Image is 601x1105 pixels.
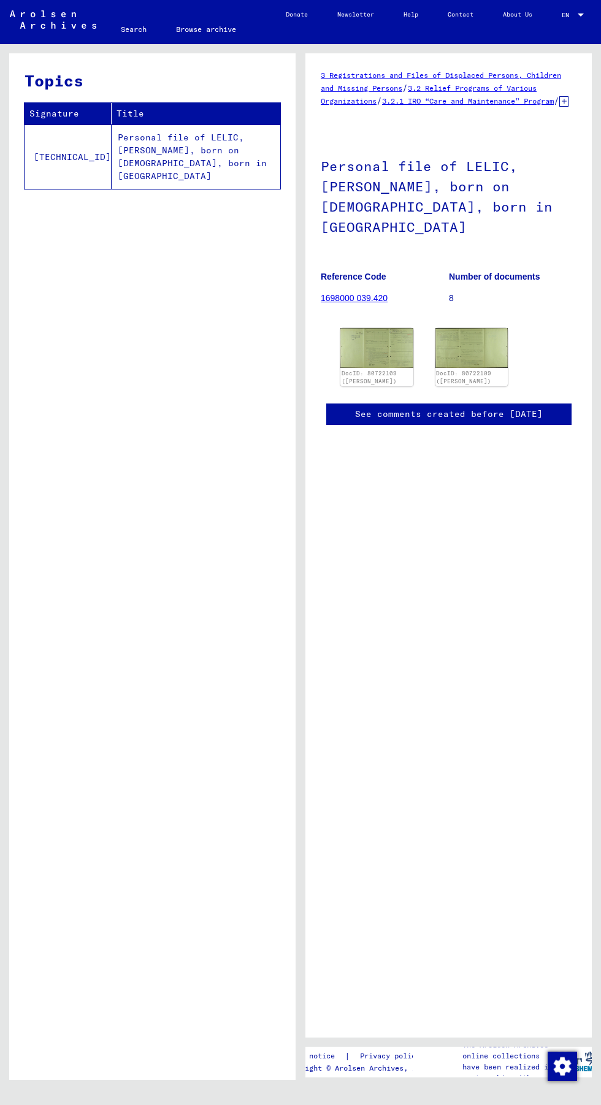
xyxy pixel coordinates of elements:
[350,1050,435,1063] a: Privacy policy
[342,370,397,385] a: DocID: 80722109 ([PERSON_NAME])
[402,82,408,93] span: /
[10,10,96,29] img: Arolsen_neg.svg
[548,1052,577,1081] img: Change consent
[449,272,540,281] b: Number of documents
[25,69,280,93] h3: Topics
[554,95,559,106] span: /
[382,96,554,105] a: 3.2.1 IRO “Care and Maintenance” Program
[283,1050,345,1063] a: Legal notice
[283,1063,435,1074] p: Copyright © Arolsen Archives, 2021
[161,15,251,44] a: Browse archive
[25,103,112,124] th: Signature
[449,292,576,305] p: 8
[321,272,386,281] b: Reference Code
[112,103,280,124] th: Title
[321,83,537,105] a: 3.2 Relief Programs of Various Organizations
[106,15,161,44] a: Search
[321,138,576,253] h1: Personal file of LELIC, [PERSON_NAME], born on [DEMOGRAPHIC_DATA], born in [GEOGRAPHIC_DATA]
[435,328,508,368] img: 002.jpg
[321,71,561,93] a: 3 Registrations and Files of Displaced Persons, Children and Missing Persons
[462,1039,556,1061] p: The Arolsen Archives online collections
[340,328,413,368] img: 001.jpg
[112,124,280,189] td: Personal file of LELIC, [PERSON_NAME], born on [DEMOGRAPHIC_DATA], born in [GEOGRAPHIC_DATA]
[321,293,388,303] a: 1698000 039.420
[283,1050,435,1063] div: |
[25,124,112,189] td: [TECHNICAL_ID]
[377,95,382,106] span: /
[562,12,575,18] span: EN
[355,408,543,421] a: See comments created before [DATE]
[436,370,491,385] a: DocID: 80722109 ([PERSON_NAME])
[462,1061,556,1084] p: have been realized in partnership with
